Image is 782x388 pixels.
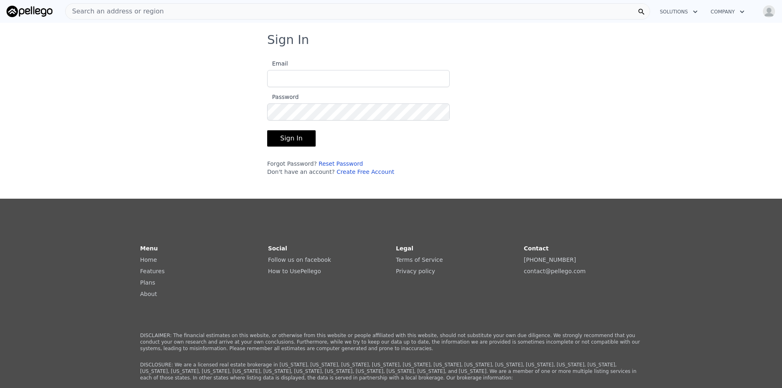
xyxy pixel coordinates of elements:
[267,94,299,100] span: Password
[140,268,165,274] a: Features
[140,279,155,286] a: Plans
[524,256,576,263] a: [PHONE_NUMBER]
[319,160,363,167] a: Reset Password
[267,33,515,47] h3: Sign In
[396,245,413,252] strong: Legal
[7,6,53,17] img: Pellego
[704,4,751,19] button: Company
[140,245,158,252] strong: Menu
[140,291,157,297] a: About
[267,160,450,176] div: Forgot Password? Don't have an account?
[396,268,435,274] a: Privacy policy
[140,256,157,263] a: Home
[524,245,549,252] strong: Contact
[268,268,321,274] a: How to UsePellego
[267,60,288,67] span: Email
[524,268,586,274] a: contact@pellego.com
[336,169,394,175] a: Create Free Account
[268,245,287,252] strong: Social
[653,4,704,19] button: Solutions
[267,70,450,87] input: Email
[267,103,450,121] input: Password
[140,332,642,352] p: DISCLAIMER: The financial estimates on this website, or otherwise from this website or people aff...
[396,256,443,263] a: Terms of Service
[140,362,642,381] p: DISCLOSURE: We are a licensed real estate brokerage in [US_STATE], [US_STATE], [US_STATE], [US_ST...
[268,256,331,263] a: Follow us on facebook
[66,7,164,16] span: Search an address or region
[267,130,316,147] button: Sign In
[762,5,775,18] img: avatar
